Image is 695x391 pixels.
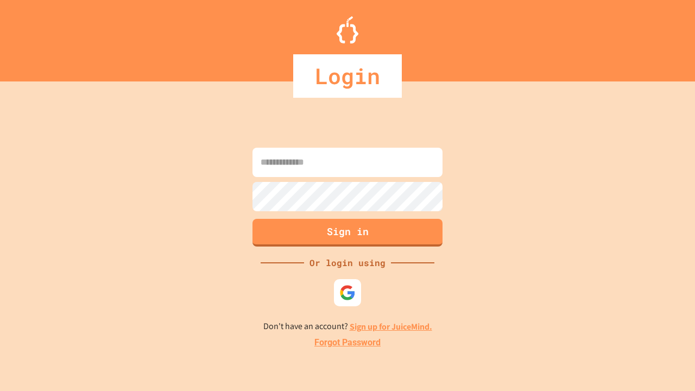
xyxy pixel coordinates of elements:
[350,321,432,332] a: Sign up for JuiceMind.
[263,320,432,333] p: Don't have an account?
[293,54,402,98] div: Login
[314,336,381,349] a: Forgot Password
[337,16,358,43] img: Logo.svg
[252,219,443,247] button: Sign in
[339,285,356,301] img: google-icon.svg
[304,256,391,269] div: Or login using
